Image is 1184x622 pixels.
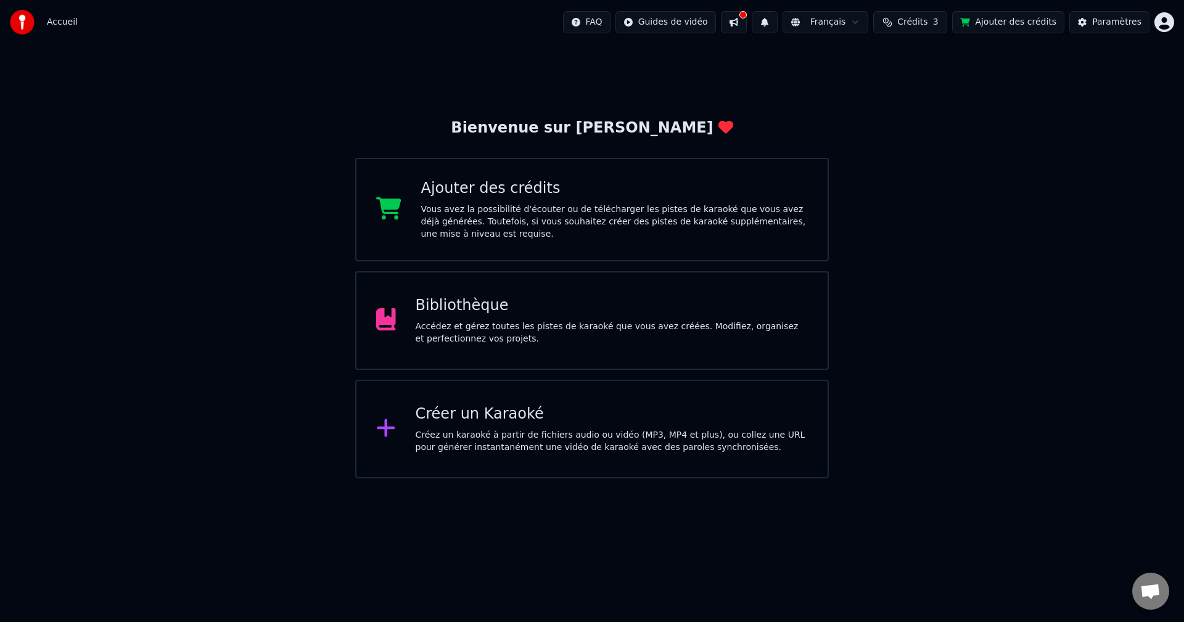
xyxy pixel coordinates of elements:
[451,118,733,138] div: Bienvenue sur [PERSON_NAME]
[563,11,610,33] button: FAQ
[416,429,808,454] div: Créez un karaoké à partir de fichiers audio ou vidéo (MP3, MP4 et plus), ou collez une URL pour g...
[421,179,808,198] div: Ajouter des crédits
[873,11,947,33] button: Crédits3
[615,11,716,33] button: Guides de vidéo
[952,11,1064,33] button: Ajouter des crédits
[1132,573,1169,610] a: Ouvrir le chat
[897,16,927,28] span: Crédits
[933,16,939,28] span: 3
[1092,16,1141,28] div: Paramètres
[416,404,808,424] div: Créer un Karaoké
[416,321,808,345] div: Accédez et gérez toutes les pistes de karaoké que vous avez créées. Modifiez, organisez et perfec...
[421,203,808,240] div: Vous avez la possibilité d'écouter ou de télécharger les pistes de karaoké que vous avez déjà gén...
[10,10,35,35] img: youka
[47,16,78,28] nav: breadcrumb
[1069,11,1149,33] button: Paramètres
[47,16,78,28] span: Accueil
[416,296,808,316] div: Bibliothèque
